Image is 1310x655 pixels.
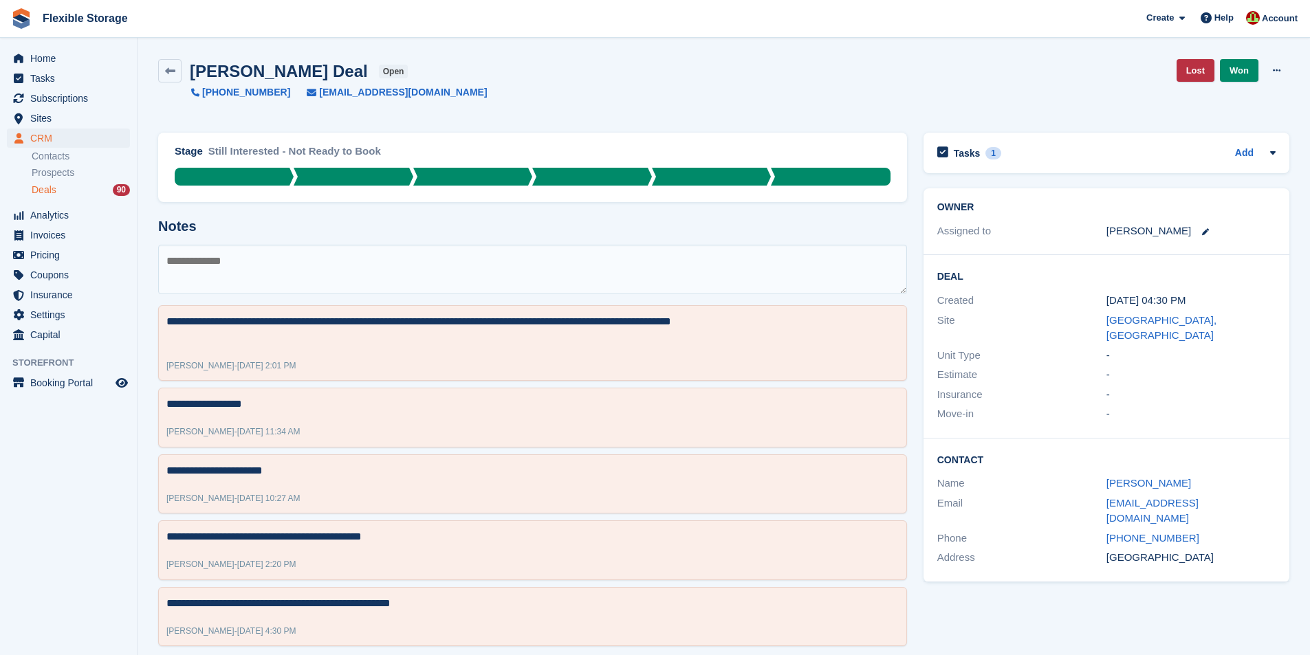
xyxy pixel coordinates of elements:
[32,150,130,163] a: Contacts
[32,183,130,197] a: Deals 90
[1106,367,1276,383] div: -
[7,305,130,324] a: menu
[208,144,381,168] div: Still Interested - Not Ready to Book
[954,147,981,159] h2: Tasks
[1214,11,1234,25] span: Help
[1106,348,1276,364] div: -
[32,166,130,180] a: Prospects
[191,85,290,100] a: [PHONE_NUMBER]
[30,225,113,245] span: Invoices
[1262,12,1298,25] span: Account
[166,493,234,503] span: [PERSON_NAME]
[1106,314,1216,342] a: [GEOGRAPHIC_DATA], [GEOGRAPHIC_DATA]
[985,147,1001,159] div: 1
[32,166,74,179] span: Prospects
[7,225,130,245] a: menu
[158,219,907,234] h2: Notes
[1246,11,1260,25] img: David Jones
[937,367,1106,383] div: Estimate
[1106,223,1191,239] div: [PERSON_NAME]
[190,62,368,80] h2: [PERSON_NAME] Deal
[166,626,234,636] span: [PERSON_NAME]
[937,496,1106,526] div: Email
[32,184,56,197] span: Deals
[166,558,296,570] div: -
[237,493,301,503] span: [DATE] 10:27 AM
[166,361,234,370] span: [PERSON_NAME]
[1177,59,1214,82] a: Lost
[30,325,113,344] span: Capital
[1220,59,1258,82] a: Won
[7,69,130,88] a: menu
[937,269,1276,282] h2: Deal
[379,65,408,78] span: open
[30,265,113,285] span: Coupons
[1146,11,1174,25] span: Create
[1106,477,1191,489] a: [PERSON_NAME]
[30,245,113,265] span: Pricing
[937,476,1106,491] div: Name
[237,361,296,370] span: [DATE] 2:01 PM
[937,452,1276,466] h2: Contact
[937,531,1106,546] div: Phone
[1235,146,1254,162] a: Add
[7,265,130,285] a: menu
[30,49,113,68] span: Home
[11,8,32,29] img: stora-icon-8386f47178a22dfd0bd8f6a31ec36ba5ce8667c1dd55bd0f319d3a0aa187defe.svg
[12,356,137,370] span: Storefront
[7,325,130,344] a: menu
[7,49,130,68] a: menu
[166,492,301,504] div: -
[175,144,203,159] div: Stage
[1106,387,1276,403] div: -
[1106,497,1199,524] a: [EMAIL_ADDRESS][DOMAIN_NAME]
[30,89,113,108] span: Subscriptions
[1106,293,1276,309] div: [DATE] 04:30 PM
[30,305,113,324] span: Settings
[30,109,113,128] span: Sites
[30,373,113,392] span: Booking Portal
[937,348,1106,364] div: Unit Type
[1106,550,1276,566] div: [GEOGRAPHIC_DATA]
[237,559,296,569] span: [DATE] 2:20 PM
[166,625,296,637] div: -
[7,285,130,304] a: menu
[237,626,296,636] span: [DATE] 4:30 PM
[7,206,130,225] a: menu
[30,129,113,148] span: CRM
[202,85,290,100] span: [PHONE_NUMBER]
[113,375,130,391] a: Preview store
[166,359,296,372] div: -
[937,387,1106,403] div: Insurance
[30,69,113,88] span: Tasks
[166,425,301,438] div: -
[937,293,1106,309] div: Created
[937,313,1106,344] div: Site
[937,223,1106,239] div: Assigned to
[237,427,301,436] span: [DATE] 11:34 AM
[7,245,130,265] a: menu
[1106,406,1276,422] div: -
[7,109,130,128] a: menu
[7,129,130,148] a: menu
[113,184,130,196] div: 90
[7,373,130,392] a: menu
[937,202,1276,213] h2: Owner
[319,85,487,100] span: [EMAIL_ADDRESS][DOMAIN_NAME]
[937,406,1106,422] div: Move-in
[937,550,1106,566] div: Address
[37,7,133,30] a: Flexible Storage
[166,559,234,569] span: [PERSON_NAME]
[30,285,113,304] span: Insurance
[30,206,113,225] span: Analytics
[7,89,130,108] a: menu
[290,85,487,100] a: [EMAIL_ADDRESS][DOMAIN_NAME]
[1106,532,1199,544] a: [PHONE_NUMBER]
[166,427,234,436] span: [PERSON_NAME]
